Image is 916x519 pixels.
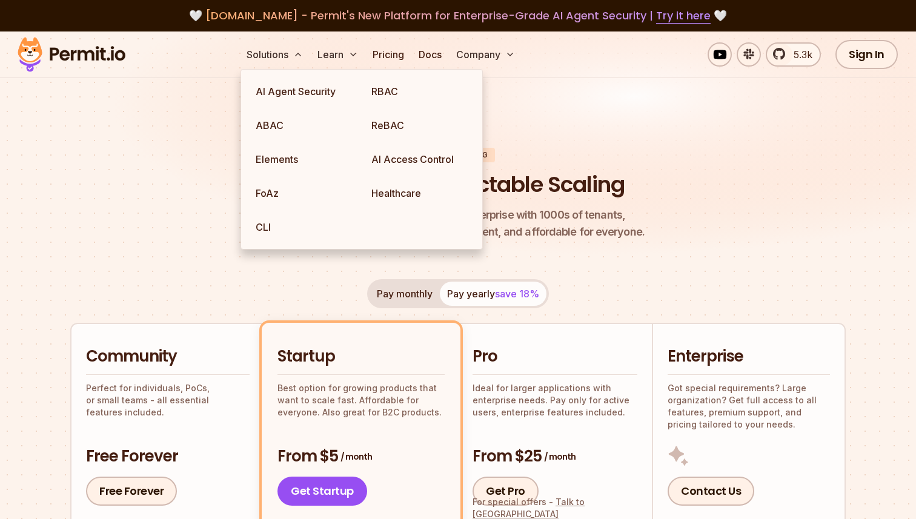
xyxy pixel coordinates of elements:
div: 🤍 🤍 [29,7,887,24]
h3: From $25 [473,446,637,468]
button: Company [451,42,520,67]
p: Got special requirements? Large organization? Get full access to all features, premium support, a... [668,382,830,431]
a: Sign In [835,40,898,69]
a: Get Pro [473,477,539,506]
a: FoAz [246,176,362,210]
p: Perfect for individuals, PoCs, or small teams - all essential features included. [86,382,250,418]
a: Try it here [656,8,711,24]
a: Pricing [368,42,409,67]
a: Healthcare [362,176,477,210]
a: 5.3k [766,42,821,67]
h2: Startup [277,346,445,368]
span: / month [340,451,372,463]
p: Ideal for larger applications with enterprise needs. Pay only for active users, enterprise featur... [473,382,637,418]
a: RBAC [362,74,477,108]
span: [DOMAIN_NAME] - Permit's New Platform for Enterprise-Grade AI Agent Security | [205,8,711,23]
button: Pay monthly [370,282,440,306]
span: / month [544,451,576,463]
button: Learn [313,42,363,67]
img: Permit logo [12,34,131,75]
a: CLI [246,210,362,244]
button: Solutions [242,42,308,67]
h2: Pro [473,346,637,368]
a: Get Startup [277,477,367,506]
a: AI Agent Security [246,74,362,108]
h2: Community [86,346,250,368]
p: Best option for growing products that want to scale fast. Affordable for everyone. Also great for... [277,382,445,418]
h3: From $5 [277,446,445,468]
a: Docs [414,42,446,67]
span: 5.3k [786,47,812,62]
a: ABAC [246,108,362,142]
a: Elements [246,142,362,176]
h2: Enterprise [668,346,830,368]
a: Free Forever [86,477,177,506]
a: Contact Us [668,477,754,506]
a: AI Access Control [362,142,477,176]
h3: Free Forever [86,446,250,468]
a: ReBAC [362,108,477,142]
